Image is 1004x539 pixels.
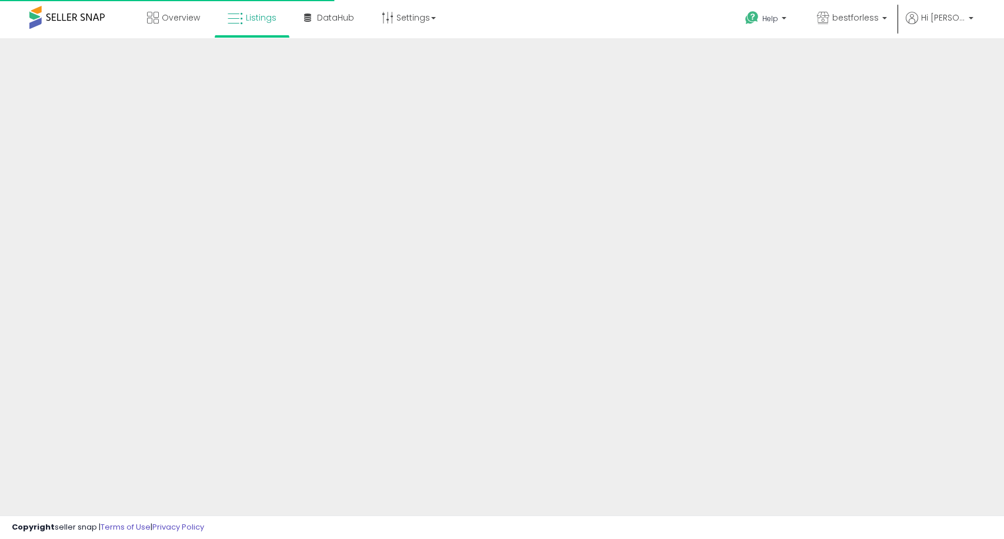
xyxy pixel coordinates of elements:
a: Help [736,2,798,38]
span: Listings [246,12,276,24]
span: bestforless [832,12,879,24]
i: Get Help [745,11,759,25]
a: Privacy Policy [152,521,204,533]
span: Help [762,14,778,24]
a: Hi [PERSON_NAME] [906,12,973,38]
span: DataHub [317,12,354,24]
a: Terms of Use [101,521,151,533]
span: Overview [162,12,200,24]
span: Hi [PERSON_NAME] [921,12,965,24]
strong: Copyright [12,521,55,533]
div: seller snap | | [12,522,204,533]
